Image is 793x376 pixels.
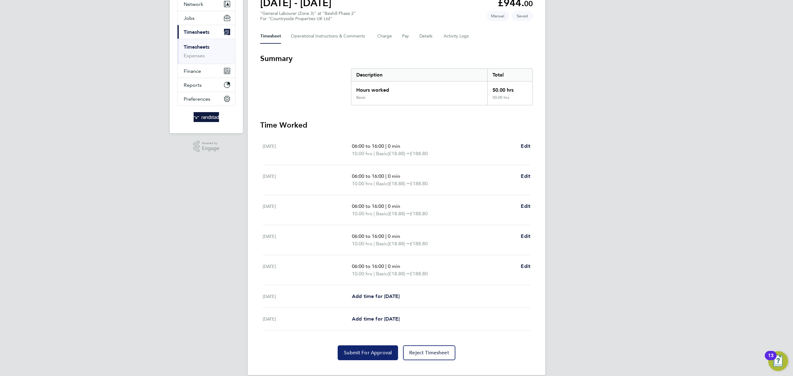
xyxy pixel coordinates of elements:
span: 0 min [388,263,400,269]
span: Timesheets [184,29,209,35]
div: [DATE] [263,233,352,247]
span: Powered by [202,141,219,146]
span: | [374,151,375,156]
div: Description [351,69,487,81]
div: For "Countryside Properties UK Ltd" [260,16,356,21]
a: Edit [521,173,530,180]
a: Go to home page [177,112,235,122]
span: | [374,241,375,247]
a: Timesheets [184,44,209,50]
a: Add time for [DATE] [352,315,400,323]
span: Edit [521,143,530,149]
div: [DATE] [263,263,352,278]
span: 10.00 hrs [352,211,372,216]
span: This timesheet is Saved. [512,11,533,21]
span: Edit [521,233,530,239]
button: Details [419,29,434,44]
span: 10.00 hrs [352,151,372,156]
a: Edit [521,233,530,240]
span: Preferences [184,96,210,102]
span: This timesheet was manually created. [486,11,509,21]
img: randstad-logo-retina.png [194,112,219,122]
span: | [374,211,375,216]
span: Basic [376,240,388,247]
span: Finance [184,68,201,74]
h3: Summary [260,54,533,63]
button: Timesheets [177,25,235,39]
span: (£18.88) = [388,151,410,156]
div: "General Labourer (Zone 3)" at "Bexhill Phase 2" [260,11,356,21]
span: £188.80 [410,211,428,216]
div: Summary [351,68,533,105]
span: | [385,173,387,179]
span: | [374,181,375,186]
div: Total [487,69,532,81]
span: Edit [521,263,530,269]
div: [DATE] [263,173,352,187]
button: Jobs [177,11,235,25]
button: Timesheet [260,29,281,44]
a: Add time for [DATE] [352,293,400,300]
span: 06:00 to 16:00 [352,203,384,209]
section: Timesheet [260,54,533,360]
span: | [385,233,387,239]
button: Reports [177,78,235,92]
span: 06:00 to 16:00 [352,173,384,179]
div: Hours worked [351,81,487,95]
span: Basic [376,210,388,217]
span: Network [184,1,203,7]
span: 10.00 hrs [352,241,372,247]
span: Reject Timesheet [409,350,449,356]
div: Basic [356,95,366,100]
a: Edit [521,263,530,270]
span: 06:00 to 16:00 [352,263,384,269]
span: Basic [376,270,388,278]
span: Add time for [DATE] [352,293,400,299]
button: Reject Timesheet [403,345,455,360]
span: £188.80 [410,271,428,277]
span: | [374,271,375,277]
span: 0 min [388,173,400,179]
div: [DATE] [263,203,352,217]
span: (£18.88) = [388,271,410,277]
span: Edit [521,203,530,209]
button: Submit For Approval [338,345,398,360]
span: Submit For Approval [344,350,392,356]
button: Finance [177,64,235,78]
div: 50.00 hrs [487,95,532,105]
span: 10.00 hrs [352,271,372,277]
span: £188.80 [410,181,428,186]
span: Add time for [DATE] [352,316,400,322]
button: Activity Logs [444,29,470,44]
span: Reports [184,82,202,88]
span: (£18.88) = [388,181,410,186]
a: Expenses [184,53,205,59]
span: (£18.88) = [388,241,410,247]
span: 10.00 hrs [352,181,372,186]
div: Timesheets [177,39,235,64]
span: | [385,263,387,269]
span: Basic [376,150,388,157]
button: Operational Instructions & Comments [291,29,367,44]
span: Engage [202,146,219,151]
button: Pay [402,29,410,44]
span: | [385,203,387,209]
span: 0 min [388,143,400,149]
span: 06:00 to 16:00 [352,233,384,239]
span: 06:00 to 16:00 [352,143,384,149]
span: £188.80 [410,151,428,156]
h3: Time Worked [260,120,533,130]
span: (£18.88) = [388,211,410,216]
span: Jobs [184,15,195,21]
div: [DATE] [263,293,352,300]
div: [DATE] [263,315,352,323]
span: | [385,143,387,149]
div: 13 [768,356,773,364]
div: [DATE] [263,142,352,157]
button: Open Resource Center, 13 new notifications [768,351,788,371]
a: Edit [521,142,530,150]
span: Edit [521,173,530,179]
a: Powered byEngage [193,141,220,152]
span: Basic [376,180,388,187]
span: £188.80 [410,241,428,247]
